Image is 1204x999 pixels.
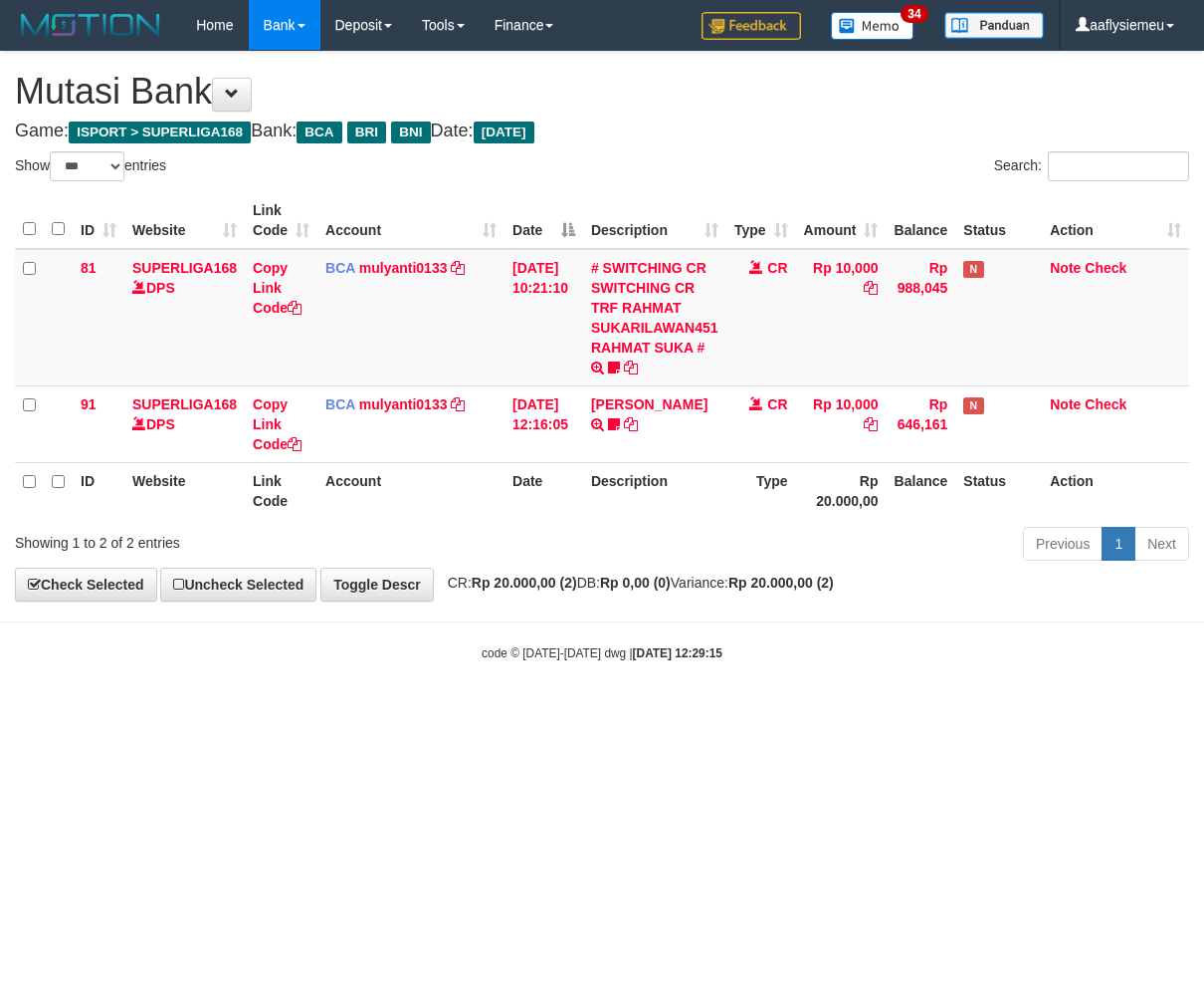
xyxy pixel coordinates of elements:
small: code © [DATE]-[DATE] dwg | [482,646,722,660]
span: BCA [325,260,355,276]
th: ID [73,462,124,519]
td: DPS [124,249,245,386]
a: Copy Link Code [253,260,301,316]
img: Feedback.jpg [702,12,801,40]
th: Account [317,462,504,519]
th: Link Code [245,462,317,519]
th: Amount: activate to sort column ascending [796,192,887,249]
a: Copy Rp 10,000 to clipboard [864,280,878,296]
span: [DATE] [474,122,534,143]
a: Check [1085,260,1126,276]
a: Copy Rp 10,000 to clipboard [864,416,878,432]
a: SUPERLIGA168 [132,396,237,412]
img: panduan.png [944,12,1044,39]
a: Toggle Descr [320,568,434,602]
th: Type: activate to sort column ascending [726,192,796,249]
td: Rp 988,045 [886,249,955,386]
h4: Game: Bank: Date: [15,122,1189,141]
a: SUPERLIGA168 [132,260,237,276]
a: Previous [1023,527,1103,561]
span: CR [767,260,787,276]
a: Copy Link Code [253,396,301,452]
span: BNI [391,122,430,143]
a: Note [1050,396,1081,412]
a: Uncheck Selected [160,568,316,602]
th: Type [726,462,796,519]
th: Description [583,462,726,519]
th: Website [124,462,245,519]
label: Show entries [15,151,166,181]
a: Check Selected [15,568,157,602]
a: Copy RIYO RAHMAN to clipboard [624,416,638,432]
td: Rp 646,161 [886,385,955,462]
span: CR [767,396,787,412]
td: Rp 10,000 [796,385,887,462]
span: 91 [81,396,97,412]
select: Showentries [50,151,124,181]
td: [DATE] 10:21:10 [504,249,583,386]
th: ID: activate to sort column ascending [73,192,124,249]
a: Note [1050,260,1081,276]
a: Copy # SWITCHING CR SWITCHING CR TRF RAHMAT SUKARILAWAN451 RAHMAT SUKA # to clipboard [624,360,638,375]
strong: Rp 20.000,00 (2) [728,575,834,591]
div: Showing 1 to 2 of 2 entries [15,525,487,553]
a: Next [1134,527,1189,561]
a: [PERSON_NAME] [591,396,707,412]
a: Copy mulyanti0133 to clipboard [451,260,465,276]
th: Status [955,462,1042,519]
a: Copy mulyanti0133 to clipboard [451,396,465,412]
strong: [DATE] 12:29:15 [633,646,722,660]
td: [DATE] 12:16:05 [504,385,583,462]
a: 1 [1102,527,1135,561]
a: Check [1085,396,1126,412]
th: Date: activate to sort column descending [504,192,583,249]
strong: Rp 0,00 (0) [600,575,671,591]
span: 81 [81,260,97,276]
span: CR: DB: Variance: [438,575,834,591]
span: Has Note [963,397,983,414]
span: BCA [297,122,341,143]
th: Rp 20.000,00 [796,462,887,519]
a: mulyanti0133 [359,260,448,276]
th: Date [504,462,583,519]
th: Balance [886,462,955,519]
label: Search: [994,151,1189,181]
span: ISPORT > SUPERLIGA168 [69,122,251,143]
span: BRI [347,122,386,143]
th: Action [1042,462,1189,519]
span: 34 [901,5,927,23]
th: Status [955,192,1042,249]
a: mulyanti0133 [359,396,448,412]
input: Search: [1048,151,1189,181]
h1: Mutasi Bank [15,72,1189,112]
th: Account: activate to sort column ascending [317,192,504,249]
span: BCA [325,396,355,412]
th: Action: activate to sort column ascending [1042,192,1189,249]
img: MOTION_logo.png [15,10,166,40]
td: DPS [124,385,245,462]
th: Link Code: activate to sort column ascending [245,192,317,249]
th: Balance [886,192,955,249]
img: Button%20Memo.svg [831,12,914,40]
th: Website: activate to sort column ascending [124,192,245,249]
span: Has Note [963,261,983,278]
a: # SWITCHING CR SWITCHING CR TRF RAHMAT SUKARILAWAN451 RAHMAT SUKA # [591,260,718,356]
th: Description: activate to sort column ascending [583,192,726,249]
strong: Rp 20.000,00 (2) [472,575,577,591]
td: Rp 10,000 [796,249,887,386]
